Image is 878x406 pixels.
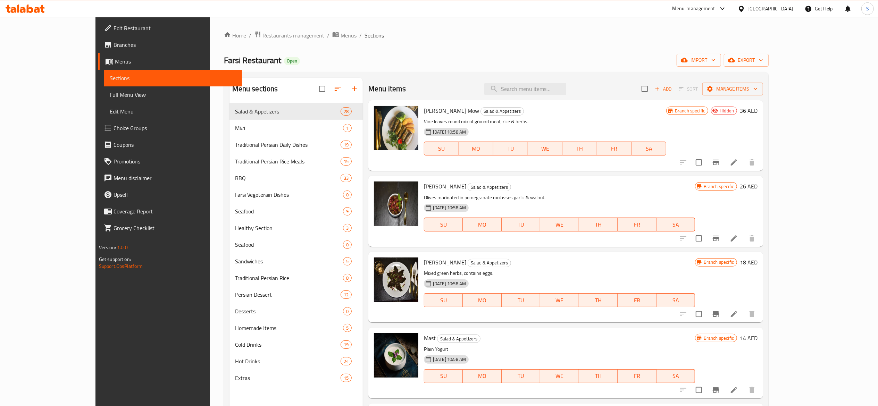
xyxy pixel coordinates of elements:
span: MO [466,220,499,230]
span: Select to update [692,307,706,321]
button: FR [618,293,656,307]
div: Extras [235,374,341,382]
div: Menu-management [672,5,715,13]
span: 9 [343,208,351,215]
img: Dolma Barg Mow [374,106,418,150]
button: SA [657,293,695,307]
img: Koko Sabzi [374,257,418,302]
nav: Menu sections [229,100,363,389]
span: Hot Drinks [235,357,341,365]
button: TH [562,142,597,155]
div: Desserts0 [229,303,363,320]
span: Select to update [692,155,706,170]
div: Cold Drinks [235,340,341,349]
span: M41 [235,124,343,132]
span: Get support on: [99,255,131,264]
div: Salad & Appetizers [437,335,480,343]
span: SA [659,295,692,305]
div: items [343,207,352,215]
a: Edit Menu [104,103,242,120]
button: MO [463,218,501,231]
span: [DATE] 10:58 AM [430,129,469,135]
span: Select section first [674,84,702,94]
p: Olives marinated in pomegranate molasses garlic & walnut. [424,193,695,202]
span: Salad & Appetizers [468,259,511,267]
span: TU [504,295,537,305]
button: import [677,54,721,67]
span: S [866,5,869,12]
span: Seafood [235,240,343,249]
nav: breadcrumb [224,31,769,40]
button: SU [424,369,463,383]
span: WE [543,371,576,381]
button: export [724,54,769,67]
span: [PERSON_NAME] [424,181,466,192]
div: items [343,240,352,249]
a: Sections [104,70,242,86]
div: items [343,274,352,282]
span: Restaurants management [262,31,324,40]
a: Coupons [98,136,242,153]
span: 3 [343,225,351,231]
div: Salad & Appetizers [468,259,511,267]
h6: 26 AED [740,181,758,191]
button: TH [579,218,618,231]
span: Homemade Items [235,324,343,332]
div: Traditional Persian Daily Dishes19 [229,136,363,153]
span: Open [284,58,300,64]
span: Traditional Persian Rice [235,274,343,282]
span: 33 [341,175,351,181]
a: Promotions [98,153,242,170]
div: items [343,224,352,232]
span: [PERSON_NAME] Mow [424,105,479,116]
span: [DATE] 10:58 AM [430,204,469,211]
div: Hot Drinks24 [229,353,363,370]
h2: Menu items [368,84,406,94]
span: Branch specific [701,335,737,341]
a: Full Menu View [104,86,242,103]
span: 0 [343,242,351,248]
span: BBQ [235,174,341,182]
div: Homemade Items5 [229,320,363,336]
button: Manage items [702,83,763,95]
button: WE [540,293,579,307]
span: Traditional Persian Rice Meals [235,157,341,166]
span: FR [600,144,629,154]
span: MO [466,371,499,381]
h6: 14 AED [740,333,758,343]
button: TU [493,142,528,155]
div: items [343,191,352,199]
span: Branch specific [701,259,737,265]
span: Manage items [708,85,758,93]
span: TU [504,371,537,381]
span: 19 [341,142,351,148]
span: SA [634,144,663,154]
span: Healthy Section [235,224,343,232]
button: Branch-specific-item [708,230,724,247]
li: / [249,31,251,40]
span: TU [496,144,525,154]
span: Branch specific [672,108,708,114]
button: TU [502,369,540,383]
a: Restaurants management [254,31,324,40]
button: Branch-specific-item [708,382,724,398]
h6: 36 AED [740,106,758,116]
div: items [341,290,352,299]
button: Add section [346,81,363,97]
span: MO [462,144,491,154]
span: SU [427,144,456,154]
span: Farsi Vegeterain Dishes [235,191,343,199]
span: SU [427,371,460,381]
span: Farsi Restaurant [224,52,281,68]
span: Version: [99,243,116,252]
span: Seafood [235,207,343,215]
button: TU [502,218,540,231]
a: Coverage Report [98,203,242,220]
span: Select section [637,82,652,96]
span: Persian Dessert [235,290,341,299]
span: Select all sections [315,82,329,96]
div: [GEOGRAPHIC_DATA] [748,5,794,12]
h6: 18 AED [740,257,758,267]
